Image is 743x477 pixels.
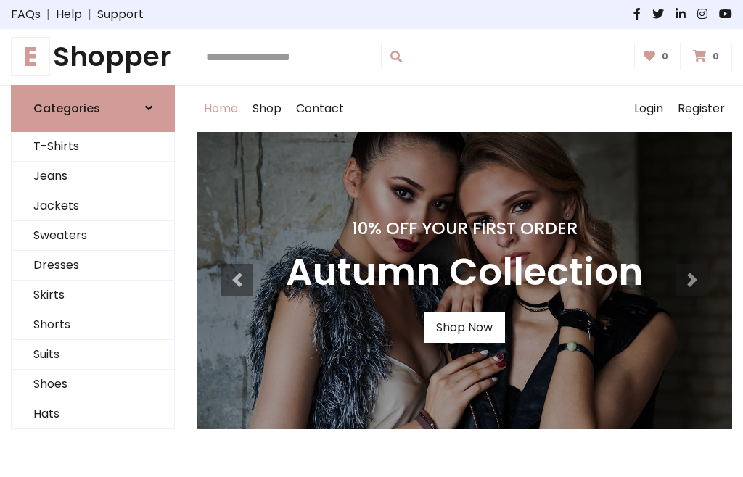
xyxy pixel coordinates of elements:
a: Dresses [12,251,174,281]
span: | [82,6,97,23]
a: Home [197,86,245,132]
a: FAQs [11,6,41,23]
a: Login [627,86,670,132]
a: Register [670,86,732,132]
span: | [41,6,56,23]
a: Shop Now [424,312,505,343]
h4: 10% Off Your First Order [286,218,643,238]
a: EShopper [11,41,175,73]
a: Skirts [12,281,174,310]
a: Shorts [12,310,174,340]
a: Jeans [12,162,174,191]
a: Categories [11,85,175,132]
a: Help [56,6,82,23]
h3: Autumn Collection [286,250,643,295]
a: 0 [634,43,681,70]
a: Shop [245,86,289,132]
h1: Shopper [11,41,175,73]
a: Support [97,6,144,23]
a: Suits [12,340,174,370]
a: 0 [684,43,732,70]
span: 0 [658,50,672,63]
a: Hats [12,399,174,429]
a: Jackets [12,191,174,221]
a: Shoes [12,370,174,399]
a: T-Shirts [12,132,174,162]
h6: Categories [33,101,100,115]
span: 0 [709,50,723,63]
a: Contact [289,86,351,132]
a: Sweaters [12,221,174,251]
span: E [11,37,50,76]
